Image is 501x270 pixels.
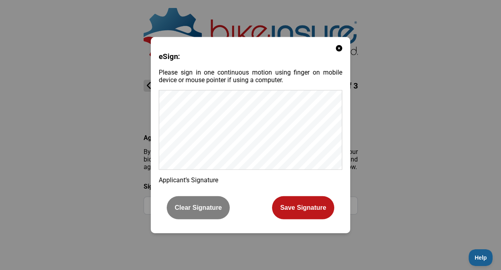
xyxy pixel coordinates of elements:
button: Save Signature [272,196,334,219]
p: Please sign in one continuous motion using finger on mobile device or mouse pointer if using a co... [159,69,342,84]
button: Clear Signature [167,196,230,219]
iframe: Toggle Customer Support [469,249,493,266]
p: Applicant’s Signature [159,176,342,184]
h3: eSign: [159,52,342,61]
